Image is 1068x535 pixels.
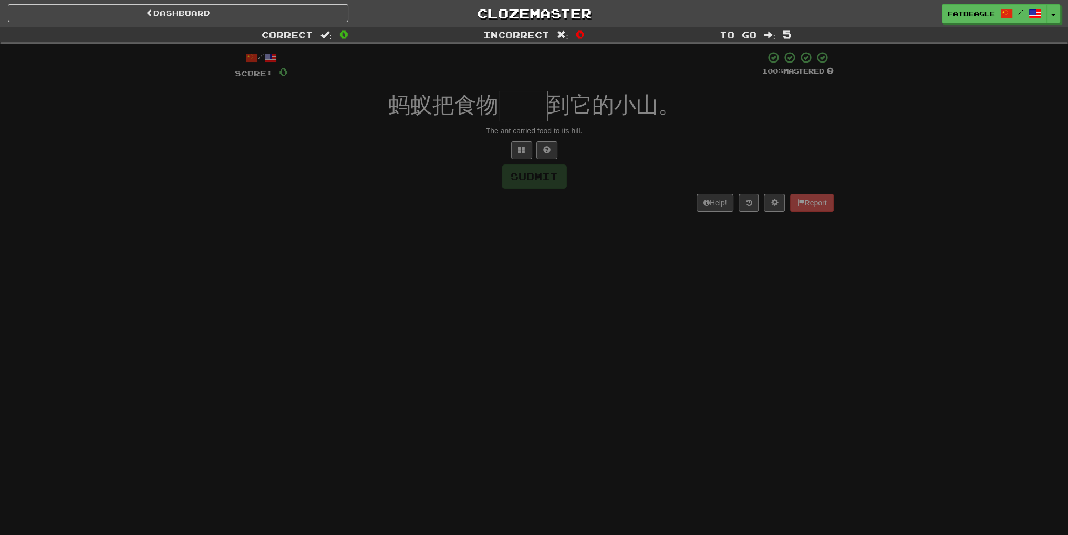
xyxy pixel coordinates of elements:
[1018,8,1023,16] span: /
[483,29,549,40] span: Incorrect
[235,51,288,64] div: /
[262,29,313,40] span: Correct
[511,141,532,159] button: Switch sentence to multiple choice alt+p
[536,141,557,159] button: Single letter hint - you only get 1 per sentence and score half the points! alt+h
[697,194,734,212] button: Help!
[502,164,567,189] button: Submit
[720,29,756,40] span: To go
[235,69,273,78] span: Score:
[548,92,680,117] span: 到它的小山。
[739,194,759,212] button: Round history (alt+y)
[364,4,704,23] a: Clozemaster
[764,30,775,39] span: :
[783,28,792,40] span: 5
[948,9,995,18] span: FatBeagle
[790,194,833,212] button: Report
[339,28,348,40] span: 0
[279,65,288,78] span: 0
[320,30,332,39] span: :
[557,30,568,39] span: :
[235,126,834,136] div: The ant carried food to its hill.
[942,4,1047,23] a: FatBeagle /
[762,67,834,76] div: Mastered
[762,67,783,75] span: 100 %
[388,92,499,117] span: 蚂蚁把食物
[576,28,585,40] span: 0
[8,4,348,22] a: Dashboard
